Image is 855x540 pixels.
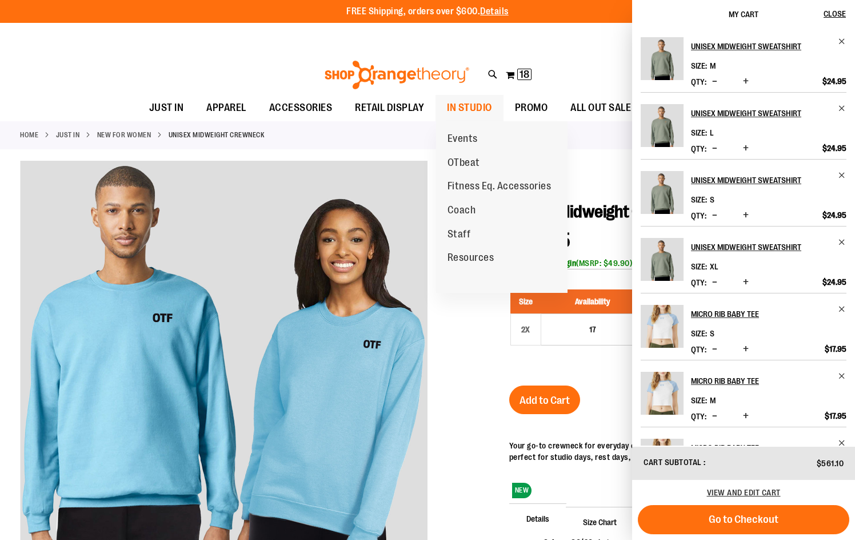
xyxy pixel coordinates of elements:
[323,61,471,89] img: Shop Orangetheory
[641,238,684,281] img: Unisex Midweight Sweatshirt
[97,130,151,140] a: New for Women
[517,321,534,338] div: 2X
[641,360,846,427] li: Product
[520,69,529,80] span: 18
[691,171,831,189] h2: Unisex Midweight Sweatshirt
[20,130,38,140] a: Home
[710,128,714,137] span: L
[448,133,478,147] span: Events
[566,507,634,537] span: Size Chart
[838,37,846,46] a: Remove item
[691,305,831,323] h2: Micro Rib Baby Tee
[589,325,596,334] span: 17
[740,411,752,422] button: Increase product quantity
[710,61,716,70] span: M
[709,76,720,88] button: Decrease product quantity
[641,92,846,159] li: Product
[691,372,831,390] h2: Micro Rib Baby Tee
[641,427,846,494] li: Product
[691,305,846,323] a: Micro Rib Baby Tee
[710,396,716,405] span: M
[691,211,706,220] label: Qty
[838,439,846,447] a: Remove item
[691,61,707,70] dt: Size
[707,488,781,497] a: View and edit cart
[691,262,707,271] dt: Size
[641,171,684,221] a: Unisex Midweight Sweatshirt
[641,104,684,154] a: Unisex Midweight Sweatshirt
[691,144,706,153] label: Qty
[691,195,707,204] dt: Size
[641,37,684,80] img: Unisex Midweight Sweatshirt
[641,238,684,288] a: Unisex Midweight Sweatshirt
[710,195,714,204] span: S
[641,372,684,415] img: Micro Rib Baby Tee
[570,95,631,121] span: ALL OUT SALE
[691,128,707,137] dt: Size
[509,202,702,221] span: Unisex Midweight Crewneck
[691,439,831,457] h2: Micro Rib Baby Tee
[641,305,684,348] img: Micro Rib Baby Tee
[691,104,831,122] h2: Unisex Midweight Sweatshirt
[641,293,846,360] li: Product
[824,9,846,18] span: Close
[838,104,846,113] a: Remove item
[709,277,720,288] button: Decrease product quantity
[641,159,846,226] li: Product
[691,412,706,421] label: Qty
[169,130,265,140] strong: Unisex Midweight Crewneck
[691,171,846,189] a: Unisex Midweight Sweatshirt
[641,305,684,355] a: Micro Rib Baby Tee
[838,171,846,180] a: Remove item
[691,396,707,405] dt: Size
[641,439,684,482] img: Micro Rib Baby Tee
[448,252,494,266] span: Resources
[709,513,778,526] span: Go to Checkout
[740,76,752,88] button: Increase product quantity
[480,6,509,17] a: Details
[149,95,184,121] span: JUST IN
[641,37,684,88] a: Unisex Midweight Sweatshirt
[709,411,720,422] button: Decrease product quantity
[691,439,846,457] a: Micro Rib Baby Tee
[448,228,471,243] span: Staff
[691,329,707,338] dt: Size
[269,95,333,121] span: ACCESSORIES
[691,345,706,354] label: Qty
[346,5,509,18] p: FREE Shipping, orders over $600.
[709,344,720,355] button: Decrease product quantity
[56,130,80,140] a: JUST IN
[740,344,752,355] button: Increase product quantity
[520,394,570,407] span: Add to Cart
[641,372,684,422] a: Micro Rib Baby Tee
[691,238,846,256] a: Unisex Midweight Sweatshirt
[355,95,424,121] span: RETAIL DISPLAY
[510,289,541,314] th: Size
[822,76,846,86] span: $24.95
[641,439,684,489] a: Micro Rib Baby Tee
[825,411,846,421] span: $17.95
[838,372,846,380] a: Remove item
[710,262,718,271] span: XL
[740,210,752,221] button: Increase product quantity
[691,37,846,55] a: Unisex Midweight Sweatshirt
[691,104,846,122] a: Unisex Midweight Sweatshirt
[509,386,580,414] button: Add to Cart
[709,210,720,221] button: Decrease product quantity
[740,277,752,288] button: Increase product quantity
[515,95,548,121] span: PROMO
[740,143,752,154] button: Increase product quantity
[448,204,476,219] span: Coach
[638,505,849,534] button: Go to Checkout
[512,483,532,498] span: NEW
[641,37,846,92] li: Product
[644,458,702,467] span: Cart Subtotal
[729,10,758,19] span: My Cart
[822,210,846,220] span: $24.95
[641,171,684,214] img: Unisex Midweight Sweatshirt
[691,372,846,390] a: Micro Rib Baby Tee
[448,180,552,194] span: Fitness Eq. Accessories
[448,157,480,171] span: OTbeat
[509,503,566,533] span: Details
